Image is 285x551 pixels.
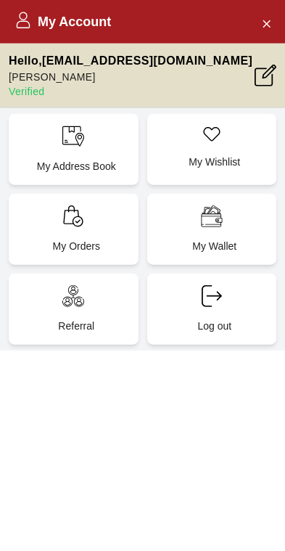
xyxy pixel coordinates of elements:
p: My Wishlist [159,155,271,169]
button: Close Account [255,12,278,35]
p: Verified [9,84,252,99]
p: My Orders [20,239,133,253]
p: Referral [20,319,133,333]
p: My Wallet [159,239,271,253]
p: Hello , [EMAIL_ADDRESS][DOMAIN_NAME] [9,52,252,70]
h2: My Account [15,12,111,32]
p: [PERSON_NAME] [9,70,252,84]
p: Log out [159,319,271,333]
p: My Address Book [20,159,133,174]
